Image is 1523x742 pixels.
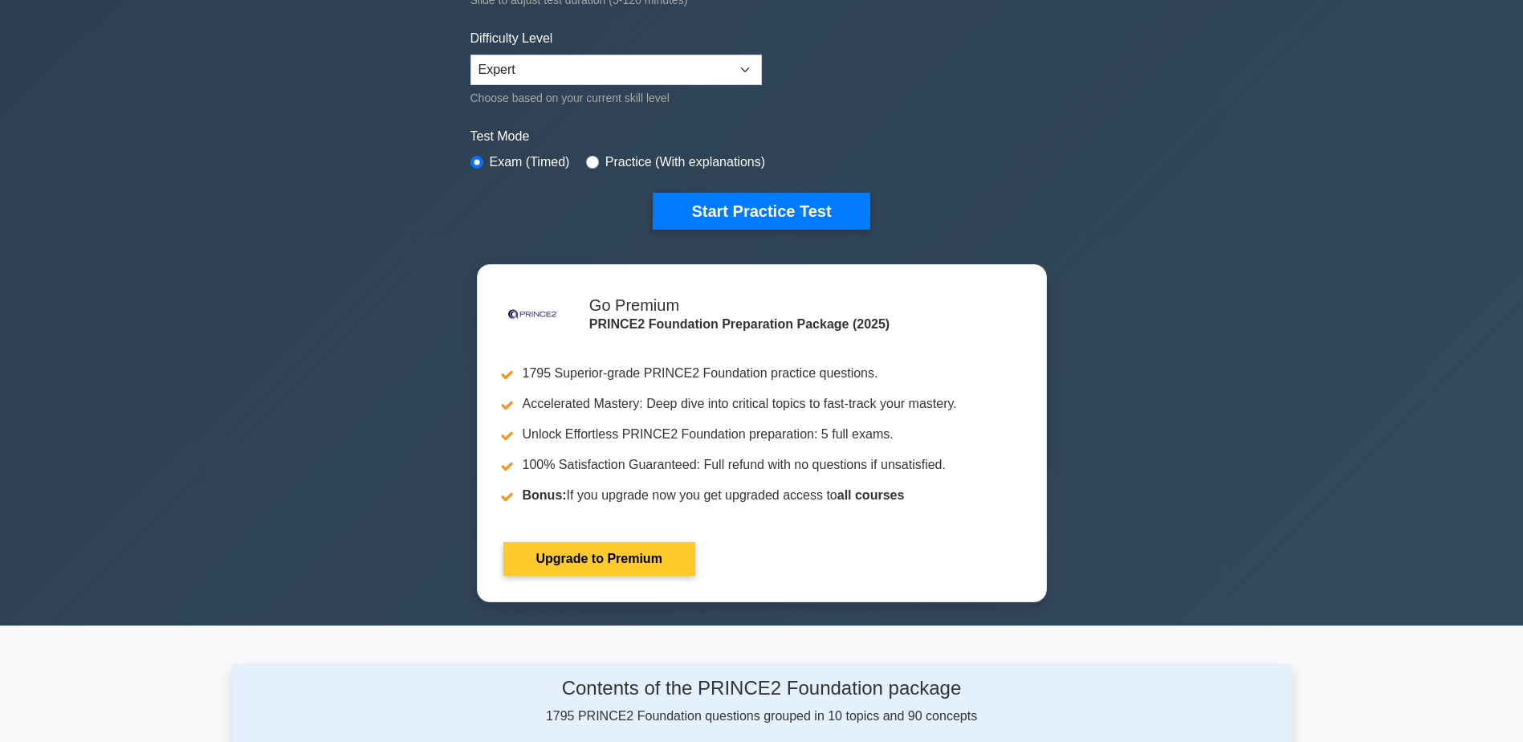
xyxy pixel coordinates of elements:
label: Practice (With explanations) [605,153,765,172]
button: Start Practice Test [653,193,869,230]
div: 1795 PRINCE2 Foundation questions grouped in 10 topics and 90 concepts [384,677,1140,726]
label: Test Mode [470,127,1053,146]
label: Difficulty Level [470,29,553,48]
a: Upgrade to Premium [503,542,695,576]
h4: Contents of the PRINCE2 Foundation package [384,677,1140,700]
label: Exam (Timed) [490,153,570,172]
div: Choose based on your current skill level [470,88,762,108]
